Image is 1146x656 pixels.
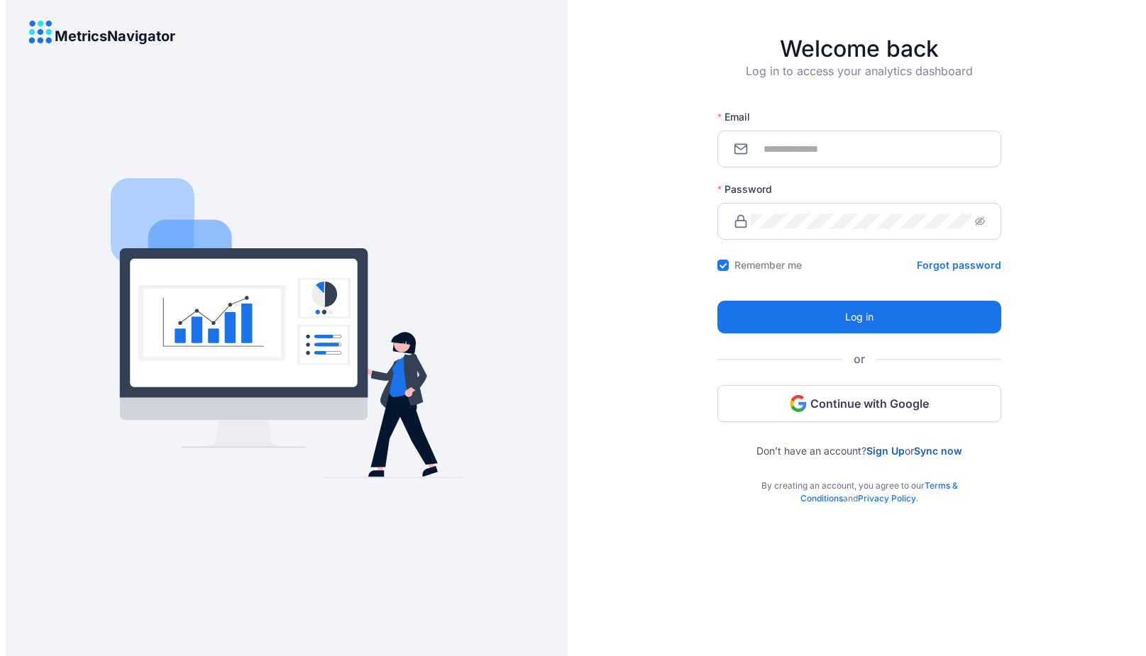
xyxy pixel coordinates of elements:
span: eye-invisible [975,216,985,226]
a: Sign Up [866,445,905,457]
input: Password [751,213,972,229]
div: Log in to access your analytics dashboard [717,62,1001,102]
a: Privacy Policy [858,493,916,504]
label: Email [717,110,759,124]
button: Continue with Google [717,385,1001,422]
label: Password [717,182,781,196]
button: Log in [717,301,1001,333]
span: or [842,350,876,368]
input: Email [751,141,985,157]
span: Remember me [729,258,808,272]
h4: Welcome back [717,35,1001,62]
div: By creating an account, you agree to our and . [717,457,1001,505]
span: Continue with Google [810,396,929,411]
a: Forgot password [917,258,1001,272]
h4: MetricsNavigator [55,28,175,44]
span: Log in [845,309,874,325]
a: Sync now [914,445,962,457]
div: Don’t have an account? or [717,422,1001,457]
